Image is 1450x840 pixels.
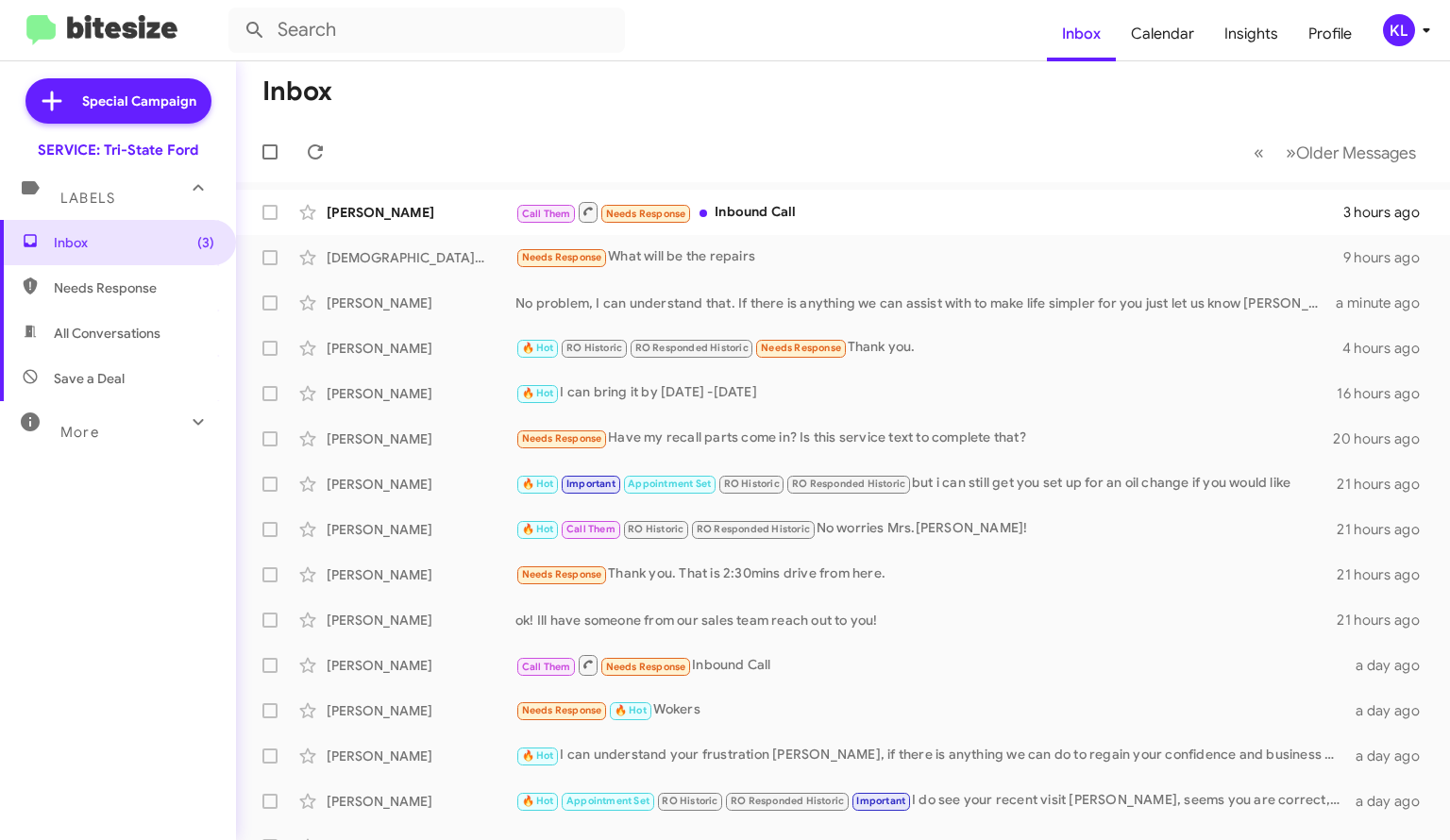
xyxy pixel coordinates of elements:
a: Inbox [1047,7,1116,61]
span: 🔥 Hot [522,523,554,535]
div: [PERSON_NAME] [327,611,515,630]
div: ok! Ill have someone from our sales team reach out to you! [515,611,1337,630]
div: [PERSON_NAME] [327,656,515,675]
nav: Page navigation example [1243,133,1427,172]
div: 3 hours ago [1343,203,1435,222]
div: Have my recall parts come in? Is this service text to complete that? [515,428,1333,449]
div: a day ago [1351,701,1435,720]
div: 20 hours ago [1333,429,1435,448]
span: Call Them [566,523,615,535]
span: Needs Response [522,251,602,263]
span: » [1286,141,1296,164]
div: 9 hours ago [1343,248,1435,267]
span: Needs Response [761,342,841,354]
div: [PERSON_NAME] [327,792,515,811]
div: [PERSON_NAME] [327,294,515,312]
span: 🔥 Hot [522,749,554,762]
div: SERVICE: Tri-State Ford [38,141,198,160]
div: I can understand your frustration [PERSON_NAME], if there is anything we can do to regain your co... [515,745,1351,766]
div: [PERSON_NAME] [327,339,515,358]
span: Needs Response [606,661,686,673]
span: 🔥 Hot [615,704,647,716]
span: « [1254,141,1264,164]
div: a day ago [1351,747,1435,765]
span: Needs Response [54,278,214,297]
input: Search [228,8,625,53]
span: RO Historic [662,795,717,807]
span: Special Campaign [82,92,196,110]
button: Next [1274,133,1427,172]
div: but i can still get you set up for an oil change if you would like [515,473,1337,495]
span: Call Them [522,661,571,673]
h1: Inbox [262,76,332,107]
span: 🔥 Hot [522,478,554,490]
div: 21 hours ago [1337,565,1435,584]
span: Needs Response [522,704,602,716]
a: Calendar [1116,7,1209,61]
span: Needs Response [606,208,686,220]
span: Inbox [54,233,214,252]
span: Important [566,478,615,490]
span: Appointment Set [566,795,649,807]
div: No worries Mrs.[PERSON_NAME]! [515,518,1337,540]
span: Needs Response [522,432,602,445]
span: RO Historic [628,523,683,535]
span: Labels [60,190,115,207]
div: [PERSON_NAME] [327,747,515,765]
div: [PERSON_NAME] [327,520,515,539]
div: [PERSON_NAME] [327,203,515,222]
span: RO Responded Historic [697,523,810,535]
span: 🔥 Hot [522,795,554,807]
span: Save a Deal [54,369,125,388]
div: I can bring it by [DATE] -[DATE] [515,382,1337,404]
span: RO Responded Historic [792,478,905,490]
div: a day ago [1351,656,1435,675]
div: [PERSON_NAME] [327,701,515,720]
div: Inbound Call [515,653,1351,677]
div: a minute ago [1336,294,1435,312]
span: RO Responded Historic [731,795,844,807]
span: Call Them [522,208,571,220]
button: KL [1367,14,1429,46]
div: [PERSON_NAME] [327,384,515,403]
div: [PERSON_NAME] [327,429,515,448]
div: [DEMOGRAPHIC_DATA][PERSON_NAME] [327,248,515,267]
div: [PERSON_NAME] [327,565,515,584]
div: 4 hours ago [1342,339,1435,358]
div: Thank you. [515,337,1342,359]
div: a day ago [1351,792,1435,811]
div: I do see your recent visit [PERSON_NAME], seems you are correct, your Mustang is all up to par. P... [515,790,1351,812]
div: [PERSON_NAME] [327,475,515,494]
div: 21 hours ago [1337,611,1435,630]
div: No problem, I can understand that. If there is anything we can assist with to make life simpler f... [515,294,1336,312]
div: 16 hours ago [1337,384,1435,403]
button: Previous [1242,133,1275,172]
a: Insights [1209,7,1293,61]
div: Thank you. That is 2:30mins drive from here. [515,563,1337,585]
span: Appointment Set [628,478,711,490]
span: (3) [197,233,214,252]
span: RO Historic [724,478,780,490]
div: KL [1383,14,1415,46]
span: Important [856,795,905,807]
div: What will be the repairs [515,246,1343,268]
span: Needs Response [522,568,602,580]
span: RO Responded Historic [635,342,749,354]
span: Older Messages [1296,143,1416,163]
a: Special Campaign [25,78,211,124]
div: 21 hours ago [1337,475,1435,494]
span: RO Historic [566,342,622,354]
a: Profile [1293,7,1367,61]
div: 21 hours ago [1337,520,1435,539]
span: All Conversations [54,324,160,343]
div: Inbound Call [515,200,1343,224]
span: 🔥 Hot [522,387,554,399]
span: More [60,424,99,441]
span: 🔥 Hot [522,342,554,354]
div: Wokers [515,699,1351,721]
